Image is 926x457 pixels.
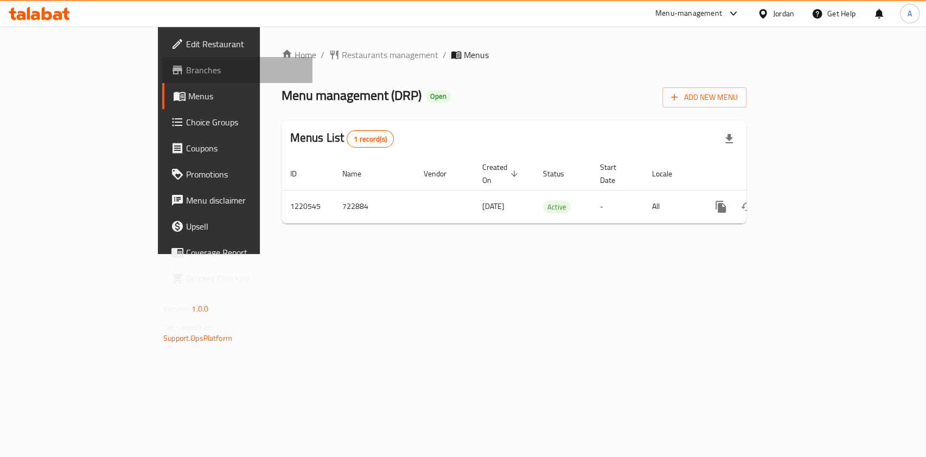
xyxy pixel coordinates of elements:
span: Get support on: [163,320,213,334]
span: Created On [482,161,521,187]
span: Choice Groups [186,116,304,129]
span: Locale [652,167,686,180]
span: Coupons [186,142,304,155]
span: Name [342,167,375,180]
span: Upsell [186,220,304,233]
a: Coverage Report [162,239,312,265]
a: Coupons [162,135,312,161]
span: Active [543,201,571,213]
table: enhanced table [282,157,821,224]
span: Start Date [600,161,630,187]
span: Menu management ( DRP ) [282,83,422,107]
span: A [908,8,912,20]
span: [DATE] [482,199,504,213]
h2: Menus List [290,130,394,148]
a: Choice Groups [162,109,312,135]
span: 1.0.0 [191,302,208,316]
span: Edit Restaurant [186,37,304,50]
th: Actions [699,157,821,191]
span: Menus [464,48,489,61]
span: Grocery Checklist [186,272,304,285]
a: Menus [162,83,312,109]
span: Coverage Report [186,246,304,259]
td: 722884 [334,190,415,223]
a: Upsell [162,213,312,239]
div: Export file [716,126,742,152]
span: 1 record(s) [347,134,393,144]
span: Vendor [424,167,461,180]
span: Add New Menu [671,91,738,104]
a: Edit Restaurant [162,31,312,57]
div: Jordan [773,8,794,20]
button: more [708,194,734,220]
li: / [443,48,446,61]
a: Branches [162,57,312,83]
a: Grocery Checklist [162,265,312,291]
td: All [643,190,699,223]
span: Promotions [186,168,304,181]
a: Menu disclaimer [162,187,312,213]
button: Change Status [734,194,760,220]
a: Restaurants management [329,48,438,61]
span: Restaurants management [342,48,438,61]
div: Menu-management [655,7,722,20]
span: Branches [186,64,304,77]
span: Menus [188,90,304,103]
span: Open [426,92,451,101]
nav: breadcrumb [282,48,746,61]
a: Support.OpsPlatform [163,331,232,345]
span: Status [543,167,578,180]
div: Active [543,200,571,213]
a: Promotions [162,161,312,187]
div: Total records count [347,130,394,148]
span: Menu disclaimer [186,194,304,207]
span: Version: [163,302,190,316]
div: Open [426,90,451,103]
span: ID [290,167,311,180]
li: / [321,48,324,61]
td: - [591,190,643,223]
button: Add New Menu [662,87,746,107]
